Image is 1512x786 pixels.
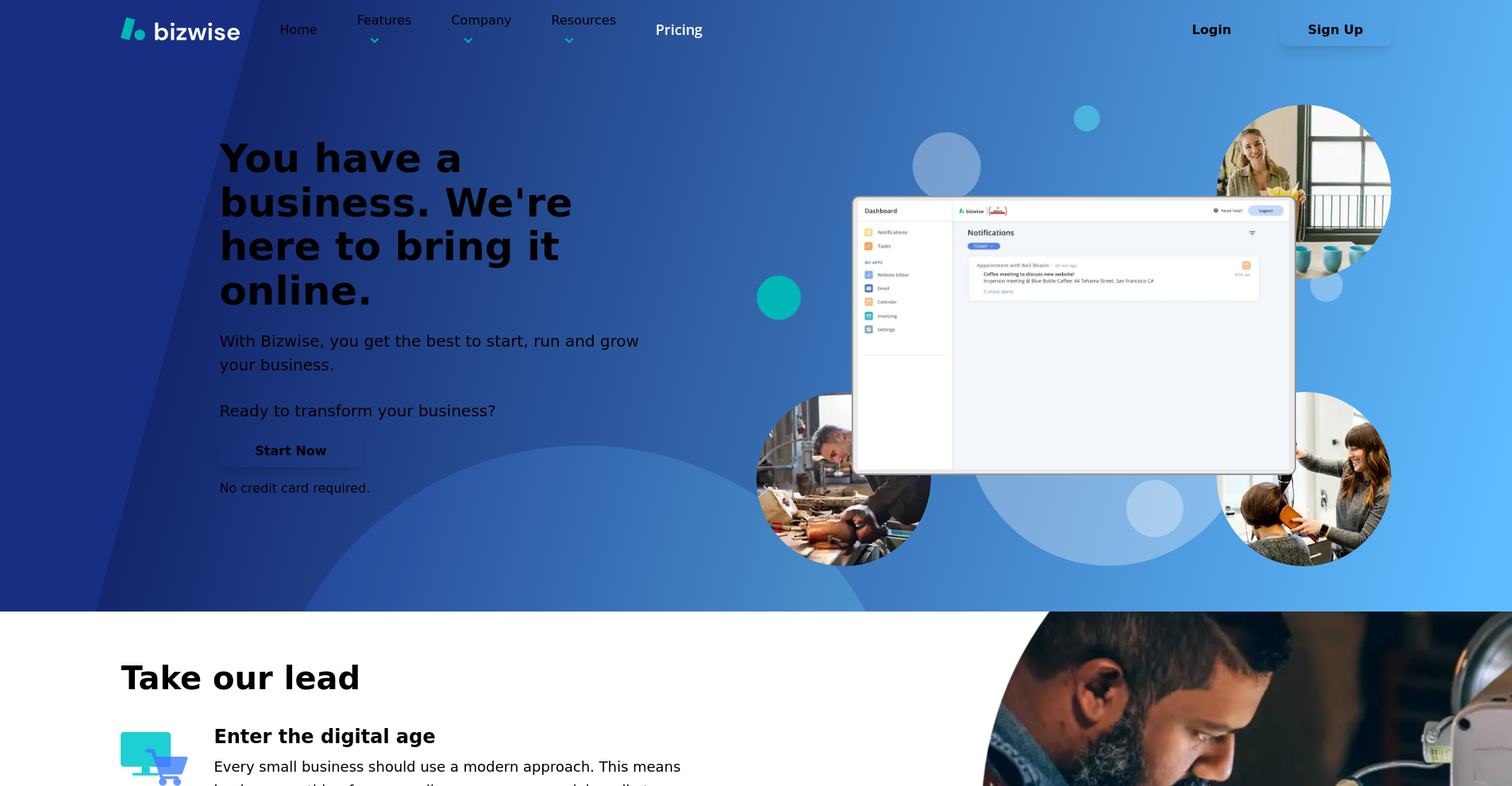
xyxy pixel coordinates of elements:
[552,11,617,48] p: Resources
[121,657,1311,700] h2: Take our lead
[1280,14,1391,46] button: Sign Up
[357,11,412,48] p: Features
[1156,14,1268,46] button: Login
[219,137,657,313] h1: You have a business. We're here to bring it online.
[656,20,702,40] a: Pricing
[451,11,511,48] p: Company
[219,329,657,377] h2: With Bizwise, you get the best to start, run and grow your business.
[121,17,240,40] img: Bizwise Logo
[214,724,716,750] h3: Enter the digital age
[121,732,188,786] img: Enter the digital age Icon
[219,480,657,497] p: No credit card required.
[1156,22,1280,37] a: Login
[219,399,657,423] p: Ready to transform your business?
[219,443,362,458] a: Start Now
[1280,22,1391,37] a: Sign Up
[279,22,317,37] a: Home
[219,435,362,467] button: Start Now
